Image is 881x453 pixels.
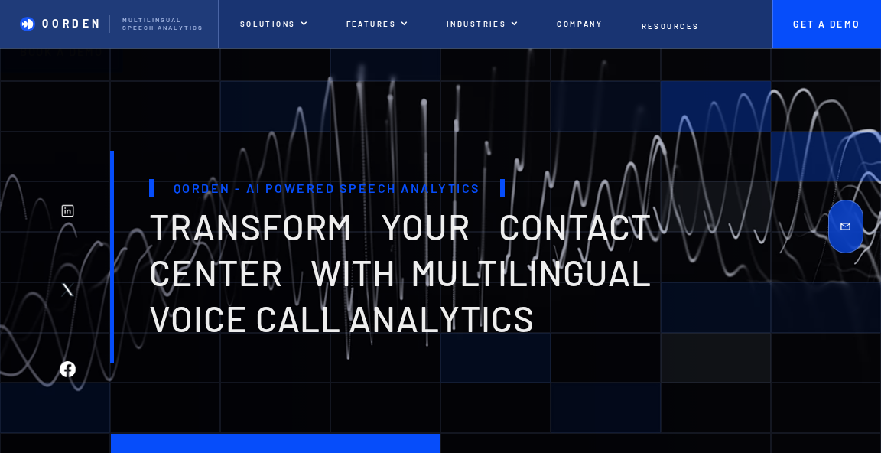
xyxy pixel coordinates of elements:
[60,203,76,219] img: Linkedin
[240,20,296,29] p: Solutions
[346,20,396,29] p: features
[60,282,76,298] img: Twitter
[122,17,205,31] p: Multilingual Speech analytics
[557,20,603,29] p: Company
[149,179,505,197] h1: Qorden - AI Powered Speech Analytics
[149,205,652,339] span: transform your contact center with multilingual voice Call analytics
[789,18,866,30] p: Get A Demo
[60,361,76,377] img: Facebook
[42,18,102,31] p: Qorden
[447,20,506,29] p: INDUSTRIES
[642,22,700,31] p: Resources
